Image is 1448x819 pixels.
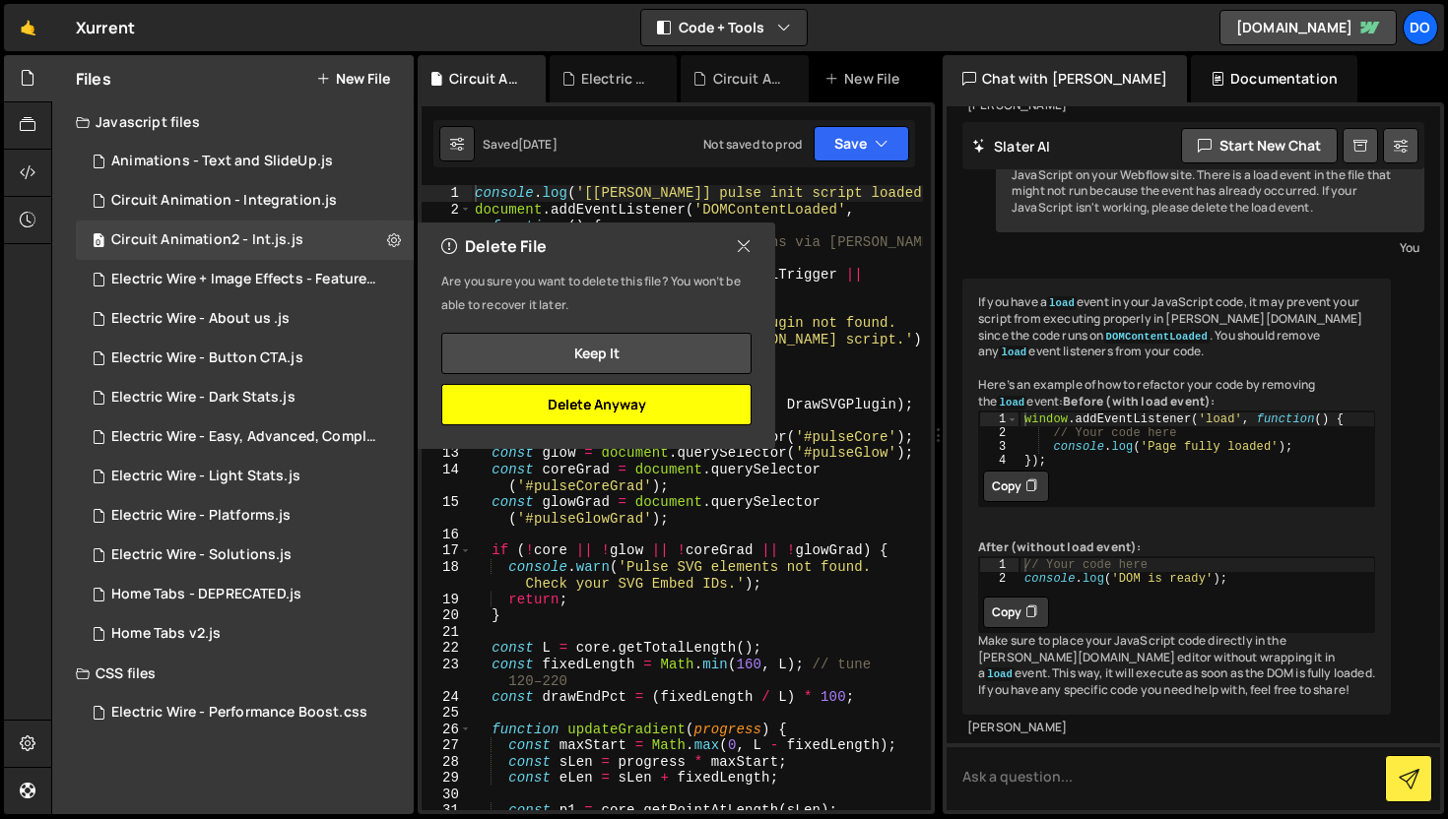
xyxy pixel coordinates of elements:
[962,279,1391,715] div: If you have a event in your JavaScript code, it may prevent your script from executing properly i...
[422,770,472,787] div: 29
[422,542,472,559] div: 17
[996,135,1424,232] div: [PERSON_NAME] uses the DOMContentLoaded event to execute your JavaScript on your Webflow site. Th...
[111,231,303,249] div: Circuit Animation2 - Int.js.js
[76,68,111,90] h2: Files
[76,181,414,220] div: 13741/45029.js
[76,299,414,339] div: 13741/40873.js
[111,428,383,446] div: Electric Wire - Easy, Advanced, Complete.js
[441,270,752,317] p: Are you sure you want to delete this file? You won’t be able to recover it later.
[76,260,421,299] div: 13741/39792.js
[980,558,1019,572] div: 1
[4,4,52,51] a: 🤙
[111,271,383,288] div: Electric Wire + Image Effects - Features.js
[1104,330,1210,344] code: DOMContentLoaded
[422,802,472,819] div: 31
[1047,296,1077,310] code: load
[641,10,807,45] button: Code + Tools
[76,378,414,417] div: 13741/39773.js
[814,126,909,161] button: Save
[111,192,337,210] div: Circuit Animation - Integration.js
[316,71,390,87] button: New File
[422,657,472,689] div: 23
[111,349,303,367] div: Electric Wire - Button CTA.js
[441,384,752,425] button: Delete Anyway
[76,575,414,614] div: 13741/34720.js
[422,494,472,527] div: 15
[1001,237,1419,258] div: You
[422,445,472,462] div: 13
[978,538,1141,555] strong: After (without load event):
[422,592,472,608] div: 19
[422,607,472,624] div: 20
[422,754,472,771] div: 28
[76,614,414,654] div: 13741/35121.js
[422,705,472,722] div: 25
[76,16,135,39] div: Xurrent
[76,417,421,457] div: 13741/39793.js
[980,426,1019,440] div: 2
[111,153,333,170] div: Animations - Text and SlideUp.js
[713,69,786,89] div: Circuit Animation - Integration.js
[422,689,472,706] div: 24
[980,572,1019,586] div: 2
[967,97,1386,114] div: [PERSON_NAME]
[997,396,1026,409] code: load
[111,625,221,643] div: Home Tabs v2.js
[422,640,472,657] div: 22
[111,468,300,485] div: Electric Wire - Light Stats.js
[422,185,472,202] div: 1
[518,136,558,153] div: [DATE]
[980,440,1019,454] div: 3
[76,693,414,732] div: 13741/39772.css
[422,527,472,543] div: 16
[581,69,654,89] div: Electric Wire - Easy, Advanced, Complete.js
[824,69,907,89] div: New File
[967,720,1386,736] div: [PERSON_NAME]
[52,654,414,693] div: CSS files
[422,722,472,738] div: 26
[422,737,472,754] div: 27
[111,546,292,564] div: Electric Wire - Solutions.js
[76,457,414,496] div: 13741/39781.js
[76,339,414,378] div: 13741/39731.js
[449,69,522,89] div: Circuit Animation2 - Int.js.js
[983,471,1049,502] button: Copy
[1191,55,1357,102] div: Documentation
[111,704,367,722] div: Electric Wire - Performance Boost.css
[1219,10,1397,45] a: [DOMAIN_NAME]
[76,220,414,260] div: 13741/45316.js
[422,787,472,803] div: 30
[111,310,290,328] div: Electric Wire - About us .js
[1063,393,1215,409] strong: Before (with load event):
[76,142,414,181] div: 13741/40380.js
[999,346,1028,359] code: load
[93,234,104,250] span: 0
[983,597,1049,628] button: Copy
[422,559,472,592] div: 18
[972,137,1051,156] h2: Slater AI
[76,496,414,535] div: 13741/39729.js
[1403,10,1438,45] a: Do
[980,412,1019,426] div: 1
[422,202,472,234] div: 2
[1181,128,1338,163] button: Start new chat
[422,462,472,494] div: 14
[703,136,802,153] div: Not saved to prod
[111,389,296,407] div: Electric Wire - Dark Stats.js
[943,55,1187,102] div: Chat with [PERSON_NAME]
[985,667,1015,681] code: load
[76,535,414,575] div: 13741/39667.js
[422,624,472,641] div: 21
[111,586,301,603] div: Home Tabs - DEPRECATED.js
[980,454,1019,468] div: 4
[52,102,414,142] div: Javascript files
[441,235,547,257] h2: Delete File
[111,507,291,525] div: Electric Wire - Platforms.js
[441,333,752,374] button: Keep it
[483,136,558,153] div: Saved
